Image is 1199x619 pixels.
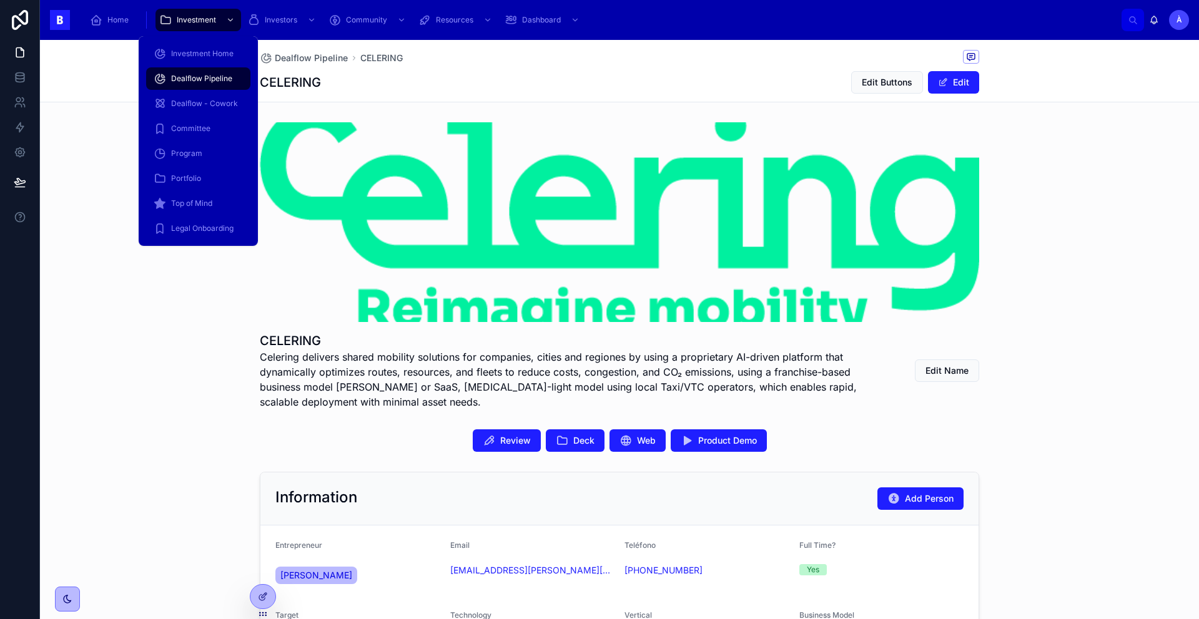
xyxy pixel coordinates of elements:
[80,6,1122,34] div: scrollable content
[1177,15,1182,25] span: À
[346,15,387,25] span: Community
[522,15,561,25] span: Dashboard
[360,52,403,64] a: CELERING
[107,15,129,25] span: Home
[171,49,234,59] span: Investment Home
[624,564,703,577] a: [PHONE_NUMBER]
[260,349,886,409] span: Celering delivers shared mobility solutions for companies, cities and regiones by using a proprie...
[171,173,201,183] span: Portfolio
[473,429,541,452] button: Review
[325,9,412,31] a: Community
[244,9,322,31] a: Investors
[171,74,232,84] span: Dealflow Pipeline
[171,99,238,109] span: Dealflow - Cowork
[275,567,357,584] a: [PERSON_NAME]
[155,9,241,31] a: Investment
[624,540,656,550] span: Teléfono
[671,429,767,452] button: Product Demo
[260,52,348,64] a: Dealflow Pipeline
[807,564,819,575] div: Yes
[275,487,357,507] h2: Information
[415,9,498,31] a: Resources
[171,124,210,134] span: Committee
[915,359,979,382] button: Edit Name
[146,167,250,190] a: Portfolio
[877,487,964,510] button: Add Person
[146,67,250,90] a: Dealflow Pipeline
[573,434,595,447] span: Deck
[862,76,912,89] span: Edit Buttons
[275,52,348,64] span: Dealflow Pipeline
[171,223,234,233] span: Legal Onboarding
[851,71,923,94] button: Edit Buttons
[146,192,250,215] a: Top of Mind
[546,429,604,452] button: Deck
[171,198,212,208] span: Top of Mind
[146,117,250,140] a: Committee
[436,15,473,25] span: Resources
[177,15,216,25] span: Investment
[260,74,321,91] h1: CELERING
[637,434,656,447] span: Web
[609,429,666,452] button: Web
[905,492,954,505] span: Add Person
[146,42,250,65] a: Investment Home
[146,92,250,115] a: Dealflow - Cowork
[925,364,969,377] span: Edit Name
[171,149,202,158] span: Program
[450,564,615,577] a: [EMAIL_ADDRESS][PERSON_NAME][PERSON_NAME][DOMAIN_NAME]
[260,332,886,349] h1: CELERING
[146,217,250,240] a: Legal Onboarding
[698,434,757,447] span: Product Demo
[501,9,586,31] a: Dashboard
[500,434,531,447] span: Review
[50,10,70,30] img: App logo
[799,540,836,550] span: Full Time?
[450,540,470,550] span: Email
[280,569,352,582] span: [PERSON_NAME]
[86,9,137,31] a: Home
[928,71,979,94] button: Edit
[265,15,297,25] span: Investors
[275,540,322,550] span: Entrepreneur
[146,142,250,165] a: Program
